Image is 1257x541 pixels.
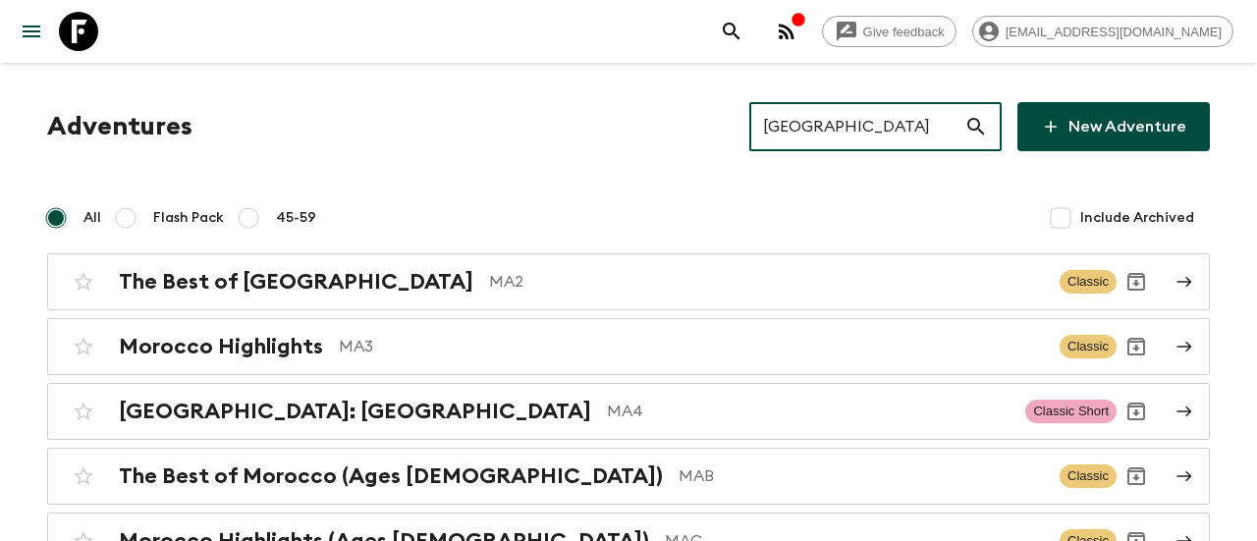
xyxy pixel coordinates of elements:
a: [GEOGRAPHIC_DATA]: [GEOGRAPHIC_DATA]MA4Classic ShortArchive [47,383,1210,440]
span: Give feedback [852,25,956,39]
button: Archive [1117,457,1156,496]
a: The Best of [GEOGRAPHIC_DATA]MA2ClassicArchive [47,253,1210,310]
h2: Morocco Highlights [119,334,323,359]
span: All [83,208,101,228]
span: Classic [1060,270,1117,294]
input: e.g. AR1, Argentina [749,99,964,154]
button: search adventures [712,12,751,51]
p: MAB [679,464,1044,488]
span: 45-59 [276,208,316,228]
button: Archive [1117,392,1156,431]
p: MA3 [339,335,1044,358]
a: New Adventure [1017,102,1210,151]
h2: [GEOGRAPHIC_DATA]: [GEOGRAPHIC_DATA] [119,399,591,424]
a: Give feedback [822,16,956,47]
button: Archive [1117,262,1156,301]
h1: Adventures [47,107,192,146]
a: The Best of Morocco (Ages [DEMOGRAPHIC_DATA])MABClassicArchive [47,448,1210,505]
span: Classic Short [1025,400,1117,423]
button: menu [12,12,51,51]
a: Morocco HighlightsMA3ClassicArchive [47,318,1210,375]
span: [EMAIL_ADDRESS][DOMAIN_NAME] [995,25,1232,39]
h2: The Best of [GEOGRAPHIC_DATA] [119,269,473,295]
button: Archive [1117,327,1156,366]
div: [EMAIL_ADDRESS][DOMAIN_NAME] [972,16,1233,47]
h2: The Best of Morocco (Ages [DEMOGRAPHIC_DATA]) [119,463,663,489]
p: MA4 [607,400,1010,423]
span: Classic [1060,335,1117,358]
span: Flash Pack [153,208,224,228]
p: MA2 [489,270,1044,294]
span: Include Archived [1080,208,1194,228]
span: Classic [1060,464,1117,488]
